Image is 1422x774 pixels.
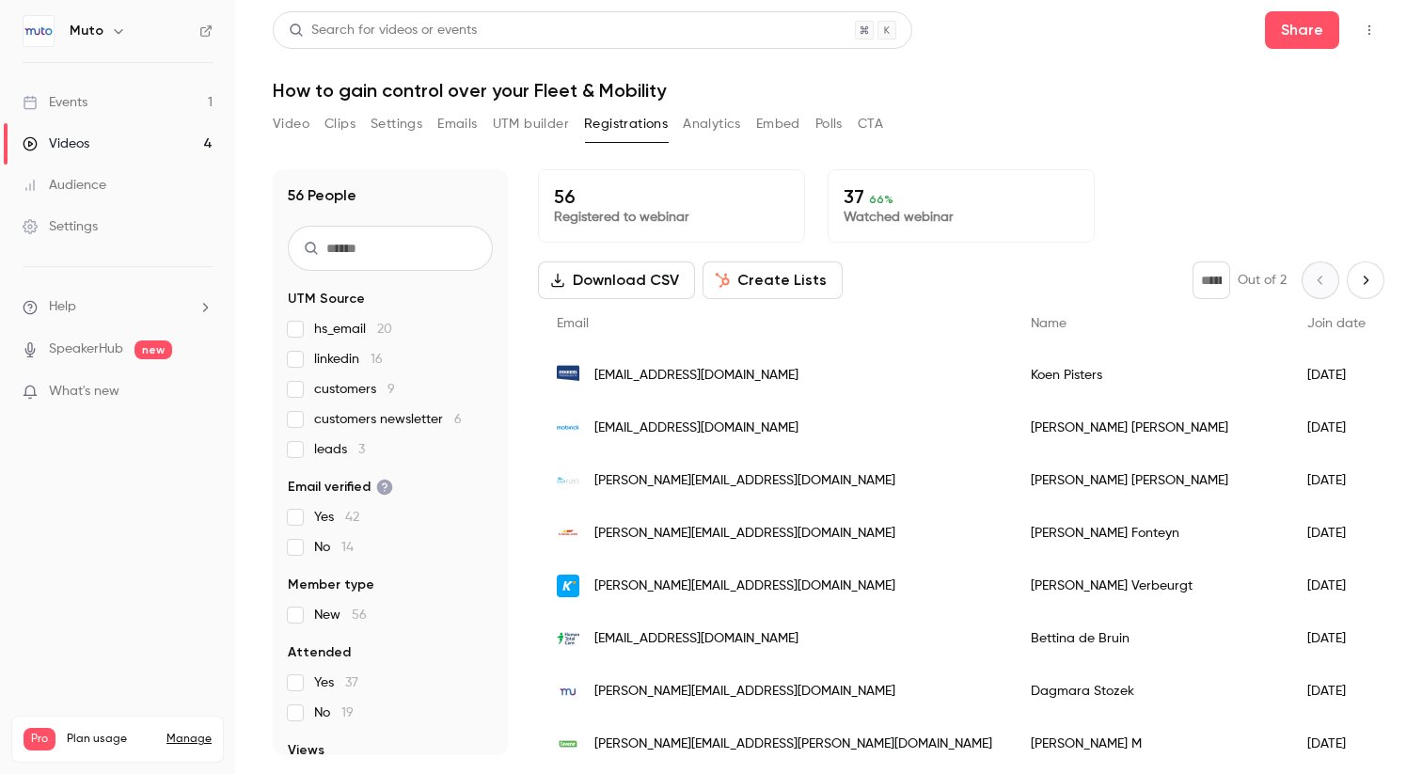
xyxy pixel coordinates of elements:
[314,350,383,369] span: linkedin
[1238,271,1287,290] p: Out of 2
[1288,718,1384,770] div: [DATE]
[23,93,87,112] div: Events
[1012,349,1288,402] div: Koen Pisters
[134,340,172,359] span: new
[1288,454,1384,507] div: [DATE]
[1288,349,1384,402] div: [DATE]
[314,440,365,459] span: leads
[594,577,895,596] span: [PERSON_NAME][EMAIL_ADDRESS][DOMAIN_NAME]
[554,185,789,208] p: 56
[858,109,883,139] button: CTA
[314,508,359,527] span: Yes
[594,682,895,702] span: [PERSON_NAME][EMAIL_ADDRESS][DOMAIN_NAME]
[557,680,579,703] img: mutomobility.com
[557,364,579,387] img: dekkerstweewielers.nl
[24,728,55,750] span: Pro
[594,471,895,491] span: [PERSON_NAME][EMAIL_ADDRESS][DOMAIN_NAME]
[352,608,367,622] span: 56
[314,673,358,692] span: Yes
[493,109,569,139] button: UTM builder
[557,469,579,492] img: xpofleet.com
[557,417,579,439] img: mobinck.com
[594,735,992,754] span: [PERSON_NAME][EMAIL_ADDRESS][PERSON_NAME][DOMAIN_NAME]
[437,109,477,139] button: Emails
[756,109,800,139] button: Embed
[554,208,789,227] p: Registered to webinar
[314,703,354,722] span: No
[1307,317,1366,330] span: Join date
[1354,15,1384,45] button: Top Bar Actions
[314,538,354,557] span: No
[1288,665,1384,718] div: [DATE]
[454,413,462,426] span: 6
[23,217,98,236] div: Settings
[371,109,422,139] button: Settings
[557,575,579,597] img: krefel.be
[1012,718,1288,770] div: [PERSON_NAME] M
[844,185,1079,208] p: 37
[557,522,579,545] img: carglass.be
[314,380,395,399] span: customers
[49,340,123,359] a: SpeakerHub
[1288,560,1384,612] div: [DATE]
[289,21,477,40] div: Search for videos or events
[358,443,365,456] span: 3
[594,366,798,386] span: [EMAIL_ADDRESS][DOMAIN_NAME]
[288,184,356,207] h1: 56 People
[288,741,324,760] span: Views
[1288,612,1384,665] div: [DATE]
[273,109,309,139] button: Video
[49,297,76,317] span: Help
[1288,402,1384,454] div: [DATE]
[1012,560,1288,612] div: [PERSON_NAME] Verbeurgt
[557,627,579,650] img: humantotalcare.nl
[288,478,393,497] span: Email verified
[538,261,695,299] button: Download CSV
[190,384,213,401] iframe: Noticeable Trigger
[594,419,798,438] span: [EMAIL_ADDRESS][DOMAIN_NAME]
[1012,454,1288,507] div: [PERSON_NAME] [PERSON_NAME]
[288,643,351,662] span: Attended
[166,732,212,747] a: Manage
[314,320,392,339] span: hs_email
[594,524,895,544] span: [PERSON_NAME][EMAIL_ADDRESS][DOMAIN_NAME]
[683,109,741,139] button: Analytics
[341,706,354,719] span: 19
[345,676,358,689] span: 37
[387,383,395,396] span: 9
[23,176,106,195] div: Audience
[1347,261,1384,299] button: Next page
[584,109,668,139] button: Registrations
[815,109,843,139] button: Polls
[49,382,119,402] span: What's new
[371,353,383,366] span: 16
[377,323,392,336] span: 20
[314,410,462,429] span: customers newsletter
[314,606,367,624] span: New
[273,79,1384,102] h1: How to gain control over your Fleet & Mobility
[703,261,843,299] button: Create Lists
[557,733,579,755] img: lavenir.net
[288,576,374,594] span: Member type
[1012,612,1288,665] div: Bettina de Bruin
[70,22,103,40] h6: Muto
[24,16,54,46] img: Muto
[1012,665,1288,718] div: Dagmara Stozek
[557,317,589,330] span: Email
[288,290,365,308] span: UTM Source
[1012,402,1288,454] div: [PERSON_NAME] [PERSON_NAME]
[1031,317,1066,330] span: Name
[1012,507,1288,560] div: [PERSON_NAME] Fonteyn
[324,109,355,139] button: Clips
[594,629,798,649] span: [EMAIL_ADDRESS][DOMAIN_NAME]
[1288,507,1384,560] div: [DATE]
[345,511,359,524] span: 42
[869,193,893,206] span: 66 %
[67,732,155,747] span: Plan usage
[844,208,1079,227] p: Watched webinar
[341,541,354,554] span: 14
[23,297,213,317] li: help-dropdown-opener
[23,134,89,153] div: Videos
[1265,11,1339,49] button: Share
